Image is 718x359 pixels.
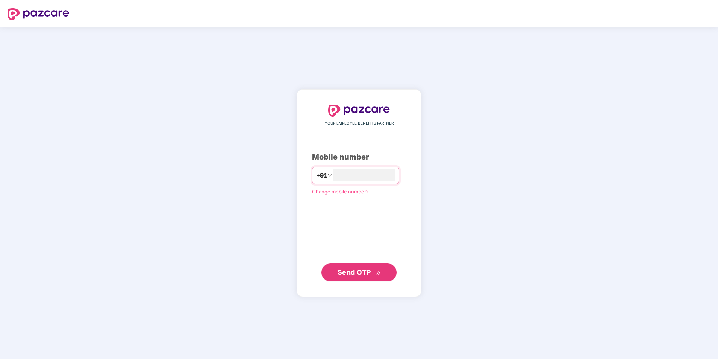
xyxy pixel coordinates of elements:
[316,171,327,180] span: +91
[325,120,394,126] span: YOUR EMPLOYEE BENEFITS PARTNER
[328,105,390,117] img: logo
[8,8,69,20] img: logo
[321,263,397,281] button: Send OTPdouble-right
[312,189,369,195] a: Change mobile number?
[338,268,371,276] span: Send OTP
[327,173,332,178] span: down
[312,151,406,163] div: Mobile number
[376,271,381,275] span: double-right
